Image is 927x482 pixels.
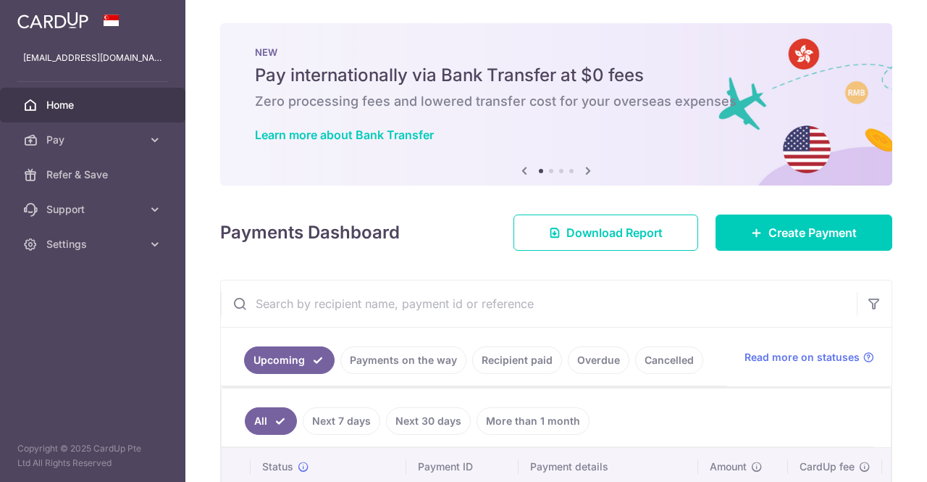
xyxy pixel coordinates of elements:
h6: Zero processing fees and lowered transfer cost for your overseas expenses [255,93,857,110]
a: Overdue [568,346,629,374]
a: All [245,407,297,435]
span: Refer & Save [46,167,142,182]
a: Upcoming [244,346,335,374]
span: CardUp fee [800,460,855,474]
p: NEW [255,46,857,58]
span: Home [46,98,142,112]
p: [EMAIL_ADDRESS][DOMAIN_NAME] [23,51,162,65]
span: Status [262,460,293,474]
a: Learn more about Bank Transfer [255,128,434,142]
span: Create Payment [768,224,857,241]
a: Create Payment [716,215,892,251]
span: Download Report [566,224,663,241]
span: Pay [46,133,142,147]
h5: Pay internationally via Bank Transfer at $0 fees [255,64,857,87]
span: Support [46,202,142,217]
a: More than 1 month [477,407,590,435]
a: Payments on the way [340,346,466,374]
img: Bank transfer banner [220,23,892,186]
a: Recipient paid [472,346,562,374]
span: Settings [46,237,142,252]
a: Next 30 days [386,407,471,435]
a: Cancelled [635,346,703,374]
img: CardUp [17,12,88,29]
input: Search by recipient name, payment id or reference [221,281,857,327]
a: Next 7 days [303,407,380,435]
h4: Payments Dashboard [220,220,400,246]
a: Read more on statuses [744,350,874,365]
span: Amount [710,460,747,474]
span: Read more on statuses [744,350,860,365]
a: Download Report [513,215,698,251]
